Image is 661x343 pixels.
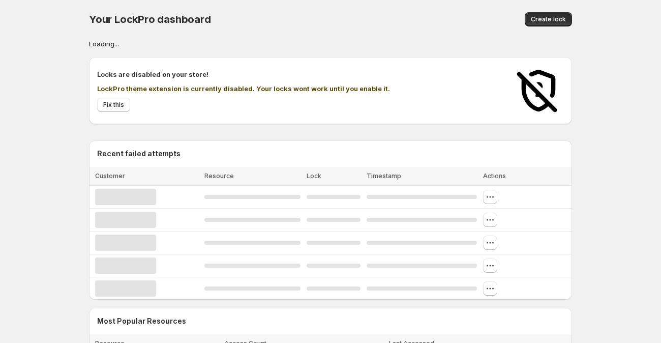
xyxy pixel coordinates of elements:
p: LockPro theme extension is currently disabled. Your locks wont work until you enable it. [97,83,503,94]
span: Timestamp [367,172,401,180]
span: Lock [307,172,321,180]
span: Your LockPro dashboard [89,13,211,25]
span: Customer [95,172,125,180]
h2: Most Popular Resources [97,316,564,326]
div: Loading... [89,39,572,49]
span: Create lock [531,15,566,23]
h2: Locks are disabled on your store! [97,69,503,79]
button: Fix this [97,98,130,112]
h2: Recent failed attempts [97,149,181,159]
button: Create lock [525,12,572,26]
span: Actions [483,172,506,180]
span: Resource [204,172,234,180]
span: Fix this [103,101,124,109]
